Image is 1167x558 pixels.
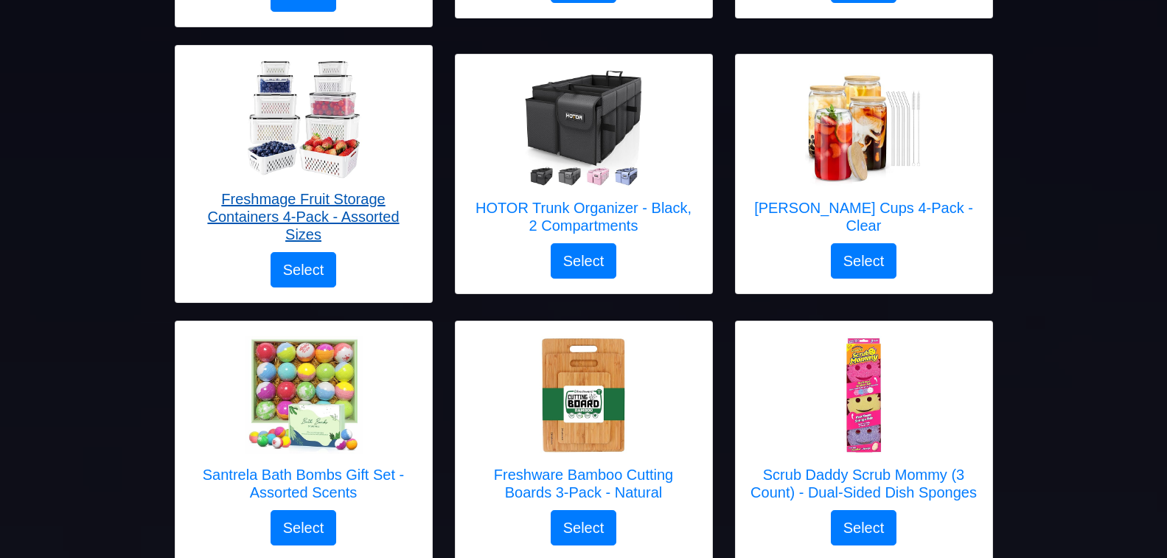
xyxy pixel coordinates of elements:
h5: Freshware Bamboo Cutting Boards 3-Pack - Natural [470,466,697,501]
a: Scrub Daddy Scrub Mommy (3 Count) - Dual-Sided Dish Sponges Scrub Daddy Scrub Mommy (3 Count) - D... [750,336,978,510]
button: Select [271,252,337,287]
button: Select [551,510,617,545]
h5: HOTOR Trunk Organizer - Black, 2 Compartments [470,199,697,234]
img: Freshmage Fruit Storage Containers 4-Pack - Assorted Sizes [245,60,363,178]
a: HOTOR Trunk Organizer - Black, 2 Compartments HOTOR Trunk Organizer - Black, 2 Compartments [470,69,697,243]
h5: Freshmage Fruit Storage Containers 4-Pack - Assorted Sizes [190,190,417,243]
h5: Santrela Bath Bombs Gift Set - Assorted Scents [190,466,417,501]
button: Select [831,243,897,279]
img: Scrub Daddy Scrub Mommy (3 Count) - Dual-Sided Dish Sponges [805,336,923,454]
img: HOTOR Trunk Organizer - Black, 2 Compartments [525,69,643,187]
img: Santrela Bath Bombs Gift Set - Assorted Scents [245,336,363,454]
h5: Scrub Daddy Scrub Mommy (3 Count) - Dual-Sided Dish Sponges [750,466,978,501]
button: Select [551,243,617,279]
img: Freshware Bamboo Cutting Boards 3-Pack - Natural [525,336,643,454]
button: Select [271,510,337,545]
a: Freshware Bamboo Cutting Boards 3-Pack - Natural Freshware Bamboo Cutting Boards 3-Pack - Natural [470,336,697,510]
a: Freshmage Fruit Storage Containers 4-Pack - Assorted Sizes Freshmage Fruit Storage Containers 4-P... [190,60,417,252]
img: Sungwoo Glass Cups 4-Pack - Clear [805,69,923,187]
a: Santrela Bath Bombs Gift Set - Assorted Scents Santrela Bath Bombs Gift Set - Assorted Scents [190,336,417,510]
a: Sungwoo Glass Cups 4-Pack - Clear [PERSON_NAME] Cups 4-Pack - Clear [750,69,978,243]
h5: [PERSON_NAME] Cups 4-Pack - Clear [750,199,978,234]
button: Select [831,510,897,545]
